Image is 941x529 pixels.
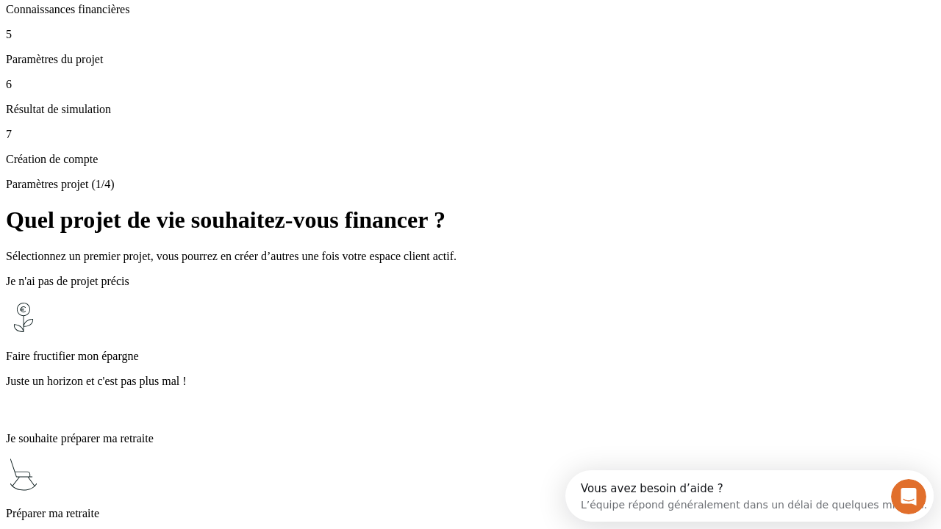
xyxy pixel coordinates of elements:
p: Faire fructifier mon épargne [6,350,935,363]
h1: Quel projet de vie souhaitez-vous financer ? [6,206,935,234]
p: Juste un horizon et c'est pas plus mal ! [6,375,935,388]
p: Préparer ma retraite [6,507,935,520]
p: Je n'ai pas de projet précis [6,275,935,288]
p: Je souhaite préparer ma retraite [6,432,935,445]
p: Résultat de simulation [6,103,935,116]
p: Paramètres du projet [6,53,935,66]
p: Paramètres projet (1/4) [6,178,935,191]
p: Création de compte [6,153,935,166]
p: Connaissances financières [6,3,935,16]
p: 6 [6,78,935,91]
iframe: Intercom live chat discovery launcher [565,470,934,522]
p: 7 [6,128,935,141]
div: Ouvrir le Messenger Intercom [6,6,405,46]
iframe: Intercom live chat [891,479,926,514]
div: L’équipe répond généralement dans un délai de quelques minutes. [15,24,362,40]
p: 5 [6,28,935,41]
span: Sélectionnez un premier projet, vous pourrez en créer d’autres une fois votre espace client actif. [6,250,457,262]
div: Vous avez besoin d’aide ? [15,12,362,24]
